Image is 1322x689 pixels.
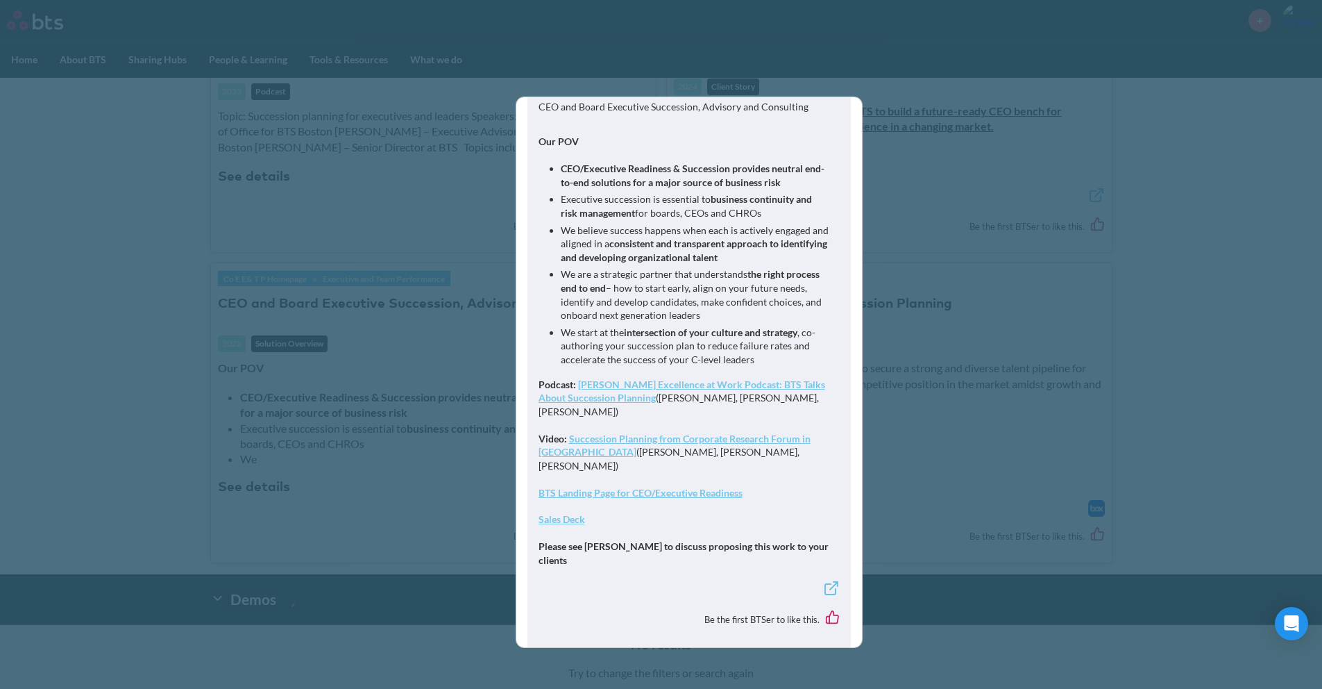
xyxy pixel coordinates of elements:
strong: intersection of your culture and strategy [624,326,797,338]
li: We are a strategic partner that understands – how to start early, align on your future needs, ide... [561,267,829,322]
p: ([PERSON_NAME], [PERSON_NAME], [PERSON_NAME]) [539,378,840,419]
p: ([PERSON_NAME], [PERSON_NAME], [PERSON_NAME]) [539,432,840,473]
strong: CEO/Executive Readiness & Succession provides neutral end-to-end solutions for a major source of ... [561,163,824,188]
li: Executive succession is essential to for boards, CEOs and CHROs [561,192,829,219]
a: Succession Planning from Corporate Research Forum in [GEOGRAPHIC_DATA] [539,433,811,458]
strong: consistent and transparent approach to identifying and developing organizational talent [561,238,827,263]
strong: Please see [PERSON_NAME] to discuss proposing this work to your clients [539,540,829,566]
strong: Podcast: [539,379,576,390]
p: CEO and Board Executive Succession, Advisory and Consulting [539,100,840,114]
strong: Our POV [539,135,579,147]
a: Sales Deck [539,513,585,525]
a: BTS Landing Page for CEO/Executive Readiness [539,487,743,499]
div: Be the first BTSer to like this. [539,600,840,639]
li: We believe success happens when each is actively engaged and aligned in a [561,224,829,265]
div: Open Intercom Messenger [1275,607,1308,640]
a: External link [823,580,840,600]
strong: Video: [539,433,567,445]
li: We start at the , co-authoring your succession plan to reduce failure rates and accelerate the su... [561,326,829,367]
a: [PERSON_NAME] Excellence at Work Podcast: BTS Talks About Succession Planning [539,379,825,404]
